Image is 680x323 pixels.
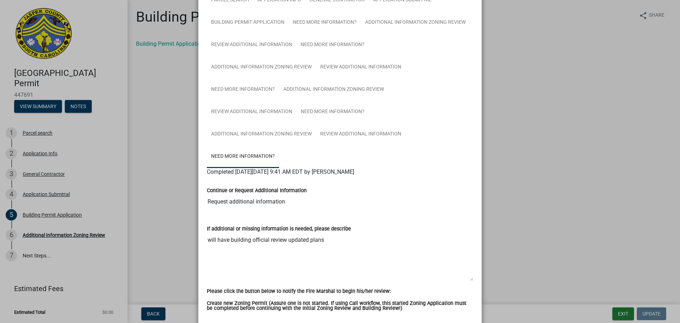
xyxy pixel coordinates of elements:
[279,78,388,101] a: Additional Information Zoning Review
[207,289,391,294] label: Please click the button below to notify the Fire Marshal to begin his/her review:
[207,145,279,168] a: Need More Information?
[289,11,361,34] a: Need More Information?
[207,78,279,101] a: Need More Information?
[207,233,473,281] textarea: will have building official review updated plans
[207,188,307,193] label: Continue or Request Additional Information
[316,56,406,79] a: Review Additional Information
[296,101,369,123] a: Need More Information?
[207,11,289,34] a: Building Permit Application
[296,34,369,56] a: Need More Information?
[207,227,351,232] label: If additional or missing information is needed, please describe
[207,168,354,175] span: Completed [DATE][DATE] 9:41 AM EDT by [PERSON_NAME]
[316,123,406,146] a: Review Additional Information
[207,56,316,79] a: Additional Information Zoning Review
[207,123,316,146] a: Additional Information Zoning Review
[207,101,296,123] a: Review Additional Information
[207,301,473,311] label: Create new Zoning Permit (Assure one is not started. If using Call workflow, this started Zoning ...
[207,34,296,56] a: Review Additional Information
[361,11,470,34] a: Additional Information Zoning Review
